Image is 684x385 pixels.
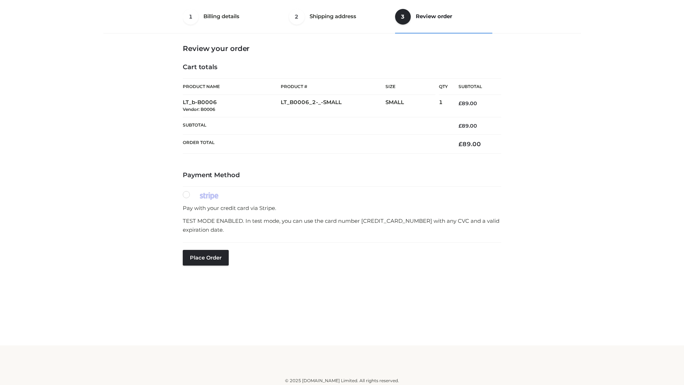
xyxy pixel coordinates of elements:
[458,100,462,107] span: £
[183,95,281,117] td: LT_b-B0006
[183,63,501,71] h4: Cart totals
[183,78,281,95] th: Product Name
[281,78,385,95] th: Product #
[183,117,448,134] th: Subtotal
[448,79,501,95] th: Subtotal
[458,100,477,107] bdi: 89.00
[458,123,477,129] bdi: 89.00
[183,171,501,179] h4: Payment Method
[183,216,501,235] p: TEST MODE ENABLED. In test mode, you can use the card number [CREDIT_CARD_NUMBER] with any CVC an...
[385,79,435,95] th: Size
[183,44,501,53] h3: Review your order
[106,377,578,384] div: © 2025 [DOMAIN_NAME] Limited. All rights reserved.
[385,95,439,117] td: SMALL
[458,140,462,148] span: £
[458,140,481,148] bdi: 89.00
[183,107,215,112] small: Vendor: B0006
[183,204,501,213] p: Pay with your credit card via Stripe.
[439,78,448,95] th: Qty
[281,95,385,117] td: LT_B0006_2-_-SMALL
[183,135,448,154] th: Order Total
[458,123,462,129] span: £
[183,250,229,266] button: Place order
[439,95,448,117] td: 1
